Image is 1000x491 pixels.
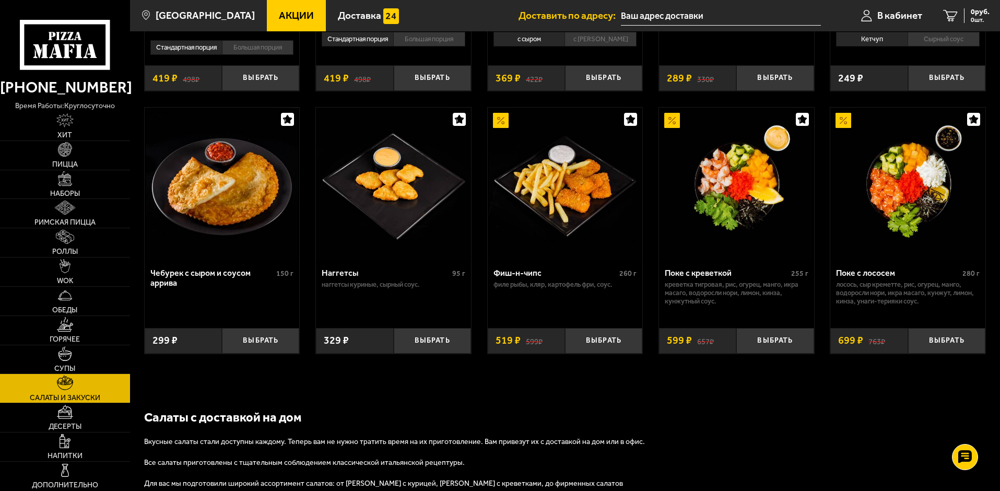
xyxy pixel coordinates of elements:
[50,336,80,343] span: Горячее
[34,219,96,226] span: Римская пицца
[665,268,789,278] div: Поке с креветкой
[394,65,471,91] button: Выбрать
[150,268,274,288] div: Чебурек с сыром и соусом аррива
[394,328,471,354] button: Выбрать
[316,28,471,57] div: 0
[324,73,349,84] span: 419 ₽
[791,269,808,278] span: 255 г
[830,28,985,57] div: 0
[222,328,299,354] button: Выбрать
[564,32,637,46] li: с [PERSON_NAME]
[30,394,100,402] span: Салаты и закуски
[57,132,72,139] span: Хит
[526,73,543,84] s: 422 ₽
[697,335,714,346] s: 657 ₽
[667,335,692,346] span: 599 ₽
[697,73,714,84] s: 330 ₽
[836,268,960,278] div: Поке с лососем
[621,6,821,26] span: Санкт-Петербург, проспект Большевиков, 9к1
[54,365,75,372] span: Супы
[145,108,300,260] a: Чебурек с сыром и соусом аррива
[962,269,980,278] span: 280 г
[316,108,471,260] a: Наггетсы
[971,17,990,23] span: 0 шт.
[908,65,985,91] button: Выбрать
[736,65,814,91] button: Выбрать
[838,73,863,84] span: 249 ₽
[152,73,178,84] span: 419 ₽
[222,65,299,91] button: Выбрать
[488,108,643,260] a: АкционныйФиш-н-чипс
[144,479,623,488] span: Для вас мы подготовили широкий ассортимент салатов: от [PERSON_NAME] с курицей, [PERSON_NAME] с к...
[279,10,314,20] span: Акции
[48,452,83,460] span: Напитки
[276,269,293,278] span: 150 г
[667,73,692,84] span: 289 ₽
[324,335,349,346] span: 329 ₽
[619,269,637,278] span: 260 г
[222,40,294,55] li: Большая порция
[621,6,821,26] input: Ваш адрес доставки
[152,335,178,346] span: 299 ₽
[52,248,78,255] span: Роллы
[565,65,642,91] button: Выбрать
[519,10,621,20] span: Доставить по адресу:
[52,307,77,314] span: Обеды
[393,32,465,46] li: Большая порция
[565,328,642,354] button: Выбрать
[736,328,814,354] button: Выбрать
[32,482,98,489] span: Дополнительно
[52,161,78,168] span: Пицца
[146,108,298,260] img: Чебурек с сыром и соусом аррива
[383,8,399,24] img: 15daf4d41897b9f0e9f617042186c801.svg
[908,32,980,46] li: Сырный соус
[322,32,393,46] li: Стандартная порция
[452,269,465,278] span: 95 г
[493,268,617,278] div: Фиш-н-чипс
[322,268,450,278] div: Наггетсы
[144,437,645,446] span: Вкусные салаты стали доступны каждому. Теперь вам не нужно тратить время на их приготовление. Вам...
[496,335,521,346] span: 519 ₽
[659,108,814,260] a: АкционныйПоке с креветкой
[144,458,465,467] span: Все салаты приготовлены с тщательным соблюдением классической итальянской рецептуры.
[488,28,643,57] div: 0
[836,280,980,306] p: лосось, Сыр креметте, рис, огурец, манго, водоросли Нори, икра масаго, кунжут, лимон, кинза, унаг...
[496,73,521,84] span: 369 ₽
[322,280,465,289] p: наггетсы куриные, сырный соус.
[49,423,81,430] span: Десерты
[338,10,381,20] span: Доставка
[156,10,255,20] span: [GEOGRAPHIC_DATA]
[526,335,543,346] s: 599 ₽
[838,335,863,346] span: 699 ₽
[971,8,990,16] span: 0 руб.
[489,108,641,260] img: Фиш-н-чипс
[493,32,565,46] li: с сыром
[660,108,813,260] img: Поке с креветкой
[664,113,680,128] img: Акционный
[868,335,885,346] s: 763 ₽
[877,10,922,20] span: В кабинет
[836,32,908,46] li: Кетчуп
[354,73,371,84] s: 498 ₽
[665,280,808,306] p: креветка тигровая, рис, огурец, манго, икра масаго, водоросли Нори, лимон, кинза, кунжутный соус.
[832,108,984,260] img: Поке с лососем
[317,108,469,260] img: Наггетсы
[57,277,73,285] span: WOK
[908,328,985,354] button: Выбрать
[150,40,222,55] li: Стандартная порция
[493,113,509,128] img: Акционный
[144,410,301,425] b: Салаты с доставкой на дом
[183,73,199,84] s: 498 ₽
[836,113,851,128] img: Акционный
[50,190,80,197] span: Наборы
[493,280,637,289] p: филе рыбы, кляр, картофель фри, соус.
[830,108,985,260] a: АкционныйПоке с лососем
